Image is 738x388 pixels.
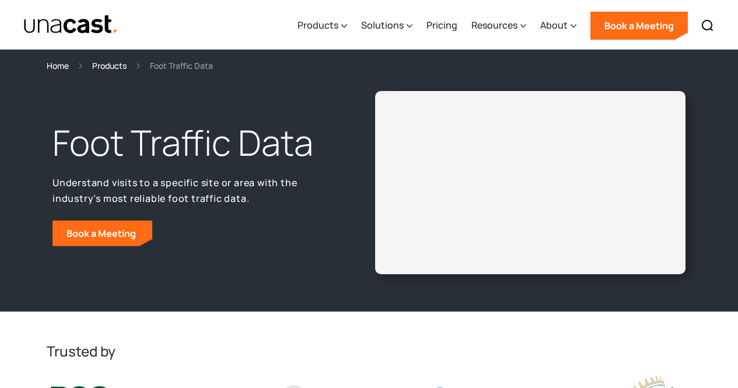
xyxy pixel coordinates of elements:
img: Unacast text logo [23,15,118,35]
img: Search icon [701,19,715,33]
a: Pricing [426,2,457,50]
div: Foot Traffic Data [150,59,213,72]
a: Book a Meeting [590,12,688,40]
h2: Trusted by [47,342,691,361]
div: Solutions [361,2,412,50]
a: home [23,15,118,35]
div: About [540,18,568,32]
div: Products [298,2,347,50]
iframe: Unacast - European Vaccines v2 [384,100,677,265]
a: Home [47,59,69,72]
div: Resources [471,18,517,32]
div: Resources [471,2,526,50]
p: Understand visits to a specific site or area with the industry’s most reliable foot traffic data. [53,175,332,206]
div: About [540,2,576,50]
div: Solutions [361,18,404,32]
div: Products [298,18,338,32]
a: Products [92,59,127,72]
a: Book a Meeting [53,221,152,246]
h1: Foot Traffic Data [53,120,332,166]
